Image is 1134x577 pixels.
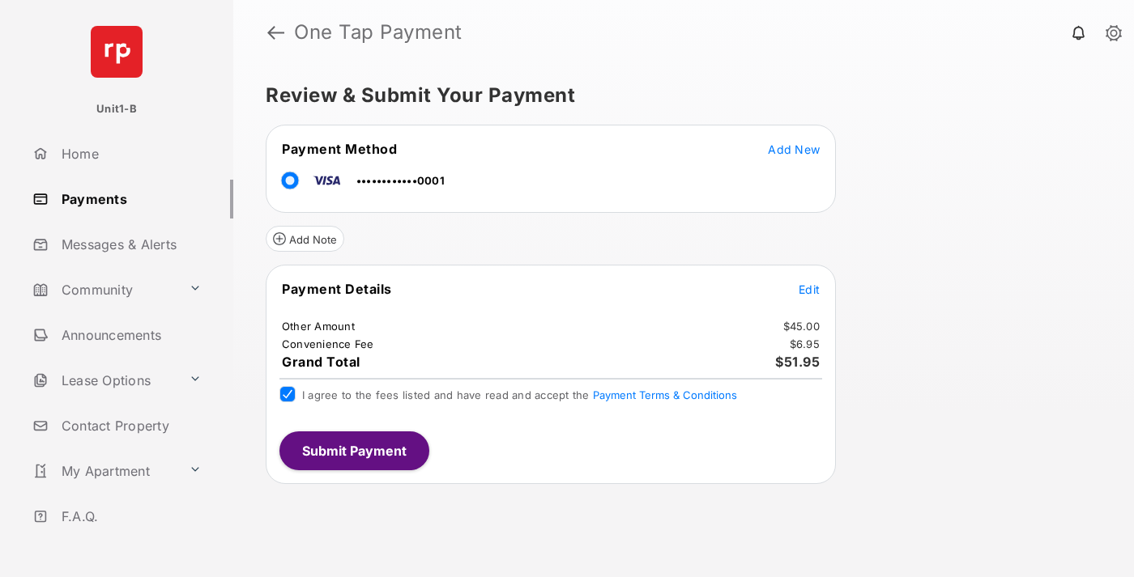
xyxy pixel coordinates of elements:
a: My Apartment [26,452,182,490]
span: Edit [799,282,820,296]
button: Submit Payment [279,431,429,470]
h5: Review & Submit Your Payment [266,86,1089,105]
button: Add New [768,141,820,157]
a: F.A.Q. [26,497,233,536]
span: I agree to the fees listed and have read and accept the [302,388,737,401]
span: Payment Method [282,141,397,157]
a: Community [26,270,182,309]
span: ••••••••••••0001 [356,174,445,187]
button: I agree to the fees listed and have read and accept the [593,388,737,401]
td: Other Amount [281,319,356,333]
span: Payment Details [282,281,392,297]
span: Grand Total [282,354,360,370]
button: Edit [799,281,820,297]
p: Unit1-B [96,101,137,117]
a: Home [26,134,233,173]
a: Payments [26,180,233,218]
td: $45.00 [782,319,821,333]
td: $6.95 [789,337,821,351]
td: Convenience Fee [281,337,375,351]
a: Contact Property [26,406,233,445]
span: Add New [768,142,820,156]
a: Messages & Alerts [26,225,233,264]
a: Lease Options [26,361,182,400]
a: Announcements [26,316,233,354]
img: svg+xml;base64,PHN2ZyB4bWxucz0iaHR0cDovL3d3dy53My5vcmcvMjAwMC9zdmciIHdpZHRoPSI2NCIgaGVpZ2h0PSI2NC... [91,26,143,78]
strong: One Tap Payment [294,23,463,42]
span: $51.95 [775,354,820,370]
button: Add Note [266,226,344,252]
